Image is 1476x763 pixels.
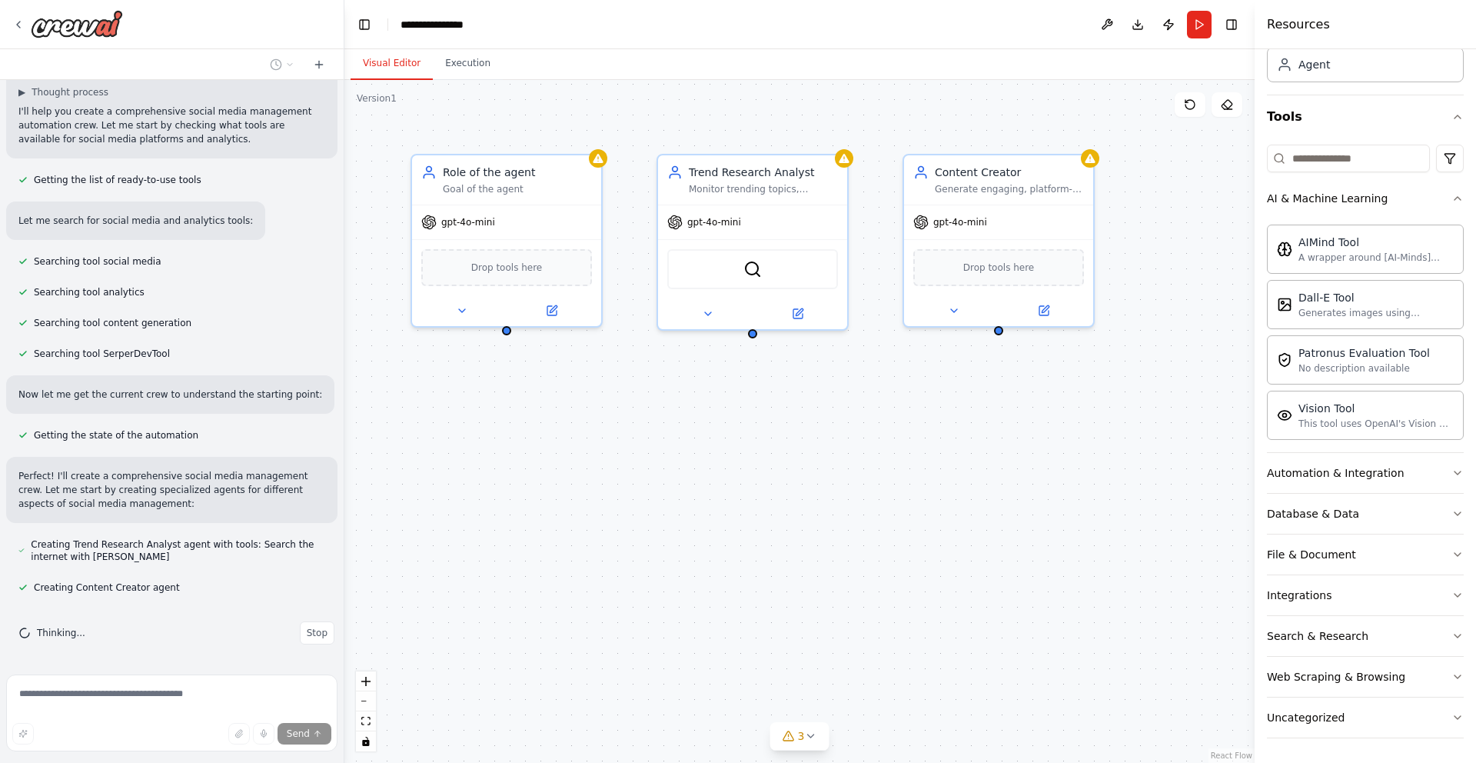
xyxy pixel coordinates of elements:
[287,728,310,740] span: Send
[253,723,274,745] button: Click to speak your automation idea
[1267,494,1464,534] button: Database & Data
[307,627,327,639] span: Stop
[1267,547,1356,562] div: File & Document
[356,731,376,751] button: toggle interactivity
[689,183,838,195] div: Monitor trending topics, hashtags, and conversations relevant to {industry} to identify content o...
[1267,710,1345,725] div: Uncategorized
[1267,191,1388,206] div: AI & Machine Learning
[278,723,331,745] button: Send
[657,154,849,331] div: Trend Research AnalystMonitor trending topics, hashtags, and conversations relevant to {industry}...
[689,165,838,180] div: Trend Research Analyst
[18,388,322,401] p: Now let me get the current crew to understand the starting point:
[1267,178,1464,218] button: AI & Machine Learning
[1298,401,1454,416] div: Vision Tool
[18,86,25,98] span: ▶
[34,317,191,329] span: Searching tool content generation
[1298,307,1454,319] div: Generates images using OpenAI's Dall-E model.
[37,627,85,639] span: Thinking...
[18,214,253,228] p: Let me search for social media and analytics tools:
[401,17,480,32] nav: breadcrumb
[687,216,741,228] span: gpt-4o-mini
[1298,345,1430,361] div: Patronus Evaluation Tool
[1267,698,1464,738] button: Uncategorized
[356,671,376,691] button: zoom in
[12,723,34,745] button: Improve this prompt
[1267,453,1464,493] button: Automation & Integration
[1267,465,1405,481] div: Automation & Integration
[1267,628,1368,644] div: Search & Research
[933,216,987,228] span: gpt-4o-mini
[1298,235,1454,250] div: AIMind Tool
[1267,218,1464,452] div: AI & Machine Learning
[357,92,397,105] div: Version 1
[1298,252,1454,264] div: A wrapper around [AI-Minds]([URL][DOMAIN_NAME]). Useful for when you need answers to questions fr...
[1277,408,1292,423] img: Visiontool
[18,86,108,98] button: ▶Thought process
[1267,669,1405,685] div: Web Scraping & Browsing
[1267,15,1330,34] h4: Resources
[433,48,503,80] button: Execution
[935,165,1084,180] div: Content Creator
[1298,290,1454,305] div: Dall-E Tool
[1267,506,1359,521] div: Database & Data
[1267,575,1464,615] button: Integrations
[300,621,334,645] button: Stop
[1211,751,1252,760] a: React Flow attribution
[228,723,250,745] button: Upload files
[351,48,433,80] button: Visual Editor
[1298,418,1454,430] div: This tool uses OpenAI's Vision API to describe the contents of an image.
[1277,297,1292,312] img: Dalletool
[34,348,170,360] span: Searching tool SerperDevTool
[307,55,331,74] button: Start a new chat
[34,429,198,441] span: Getting the state of the automation
[18,469,325,511] p: Perfect! I'll create a comprehensive social media management crew. Let me start by creating speci...
[935,183,1084,195] div: Generate engaging, platform-specific social media content including posts, captions, and hashtags...
[264,55,301,74] button: Switch to previous chat
[34,255,161,268] span: Searching tool social media
[1267,138,1464,751] div: Tools
[754,305,841,323] button: Open in side panel
[1267,535,1464,575] button: File & Document
[903,154,1095,328] div: Content CreatorGenerate engaging, platform-specific social media content including posts, caption...
[356,691,376,711] button: zoom out
[34,286,145,298] span: Searching tool analytics
[356,671,376,751] div: React Flow controls
[798,728,805,744] span: 3
[31,538,325,563] span: Creating Trend Research Analyst agent with tools: Search the internet with [PERSON_NAME]
[1298,57,1330,72] div: Agent
[411,154,603,328] div: Role of the agentGoal of the agentgpt-4o-miniDrop tools here
[743,260,762,278] img: SerperDevTool
[18,105,325,146] p: I'll help you create a comprehensive social media management automation crew. Let me start by che...
[963,260,1035,275] span: Drop tools here
[1221,14,1242,35] button: Hide right sidebar
[471,260,543,275] span: Drop tools here
[1267,95,1464,138] button: Tools
[1277,352,1292,368] img: Patronusevaltool
[441,216,495,228] span: gpt-4o-mini
[1267,588,1331,603] div: Integrations
[770,722,829,751] button: 3
[1277,242,1292,257] img: Aimindtool
[1000,302,1087,320] button: Open in side panel
[1267,657,1464,697] button: Web Scraping & Browsing
[508,302,595,320] button: Open in side panel
[1267,616,1464,656] button: Search & Research
[1298,362,1430,375] div: No description available
[356,711,376,731] button: fit view
[34,581,180,594] span: Creating Content Creator agent
[443,183,592,195] div: Goal of the agent
[354,14,375,35] button: Hide left sidebar
[32,86,108,98] span: Thought process
[31,10,123,38] img: Logo
[443,165,592,180] div: Role of the agent
[34,174,201,186] span: Getting the list of ready-to-use tools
